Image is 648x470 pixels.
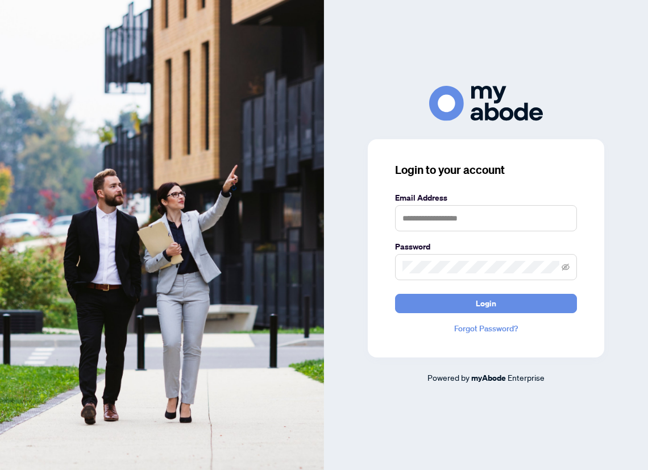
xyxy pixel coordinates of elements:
span: Login [476,294,496,313]
label: Email Address [395,192,577,204]
a: myAbode [471,372,506,384]
label: Password [395,240,577,253]
img: ma-logo [429,86,543,120]
span: Powered by [427,372,470,382]
span: eye-invisible [562,263,570,271]
span: Enterprise [508,372,545,382]
a: Forgot Password? [395,322,577,335]
button: Login [395,294,577,313]
h3: Login to your account [395,162,577,178]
